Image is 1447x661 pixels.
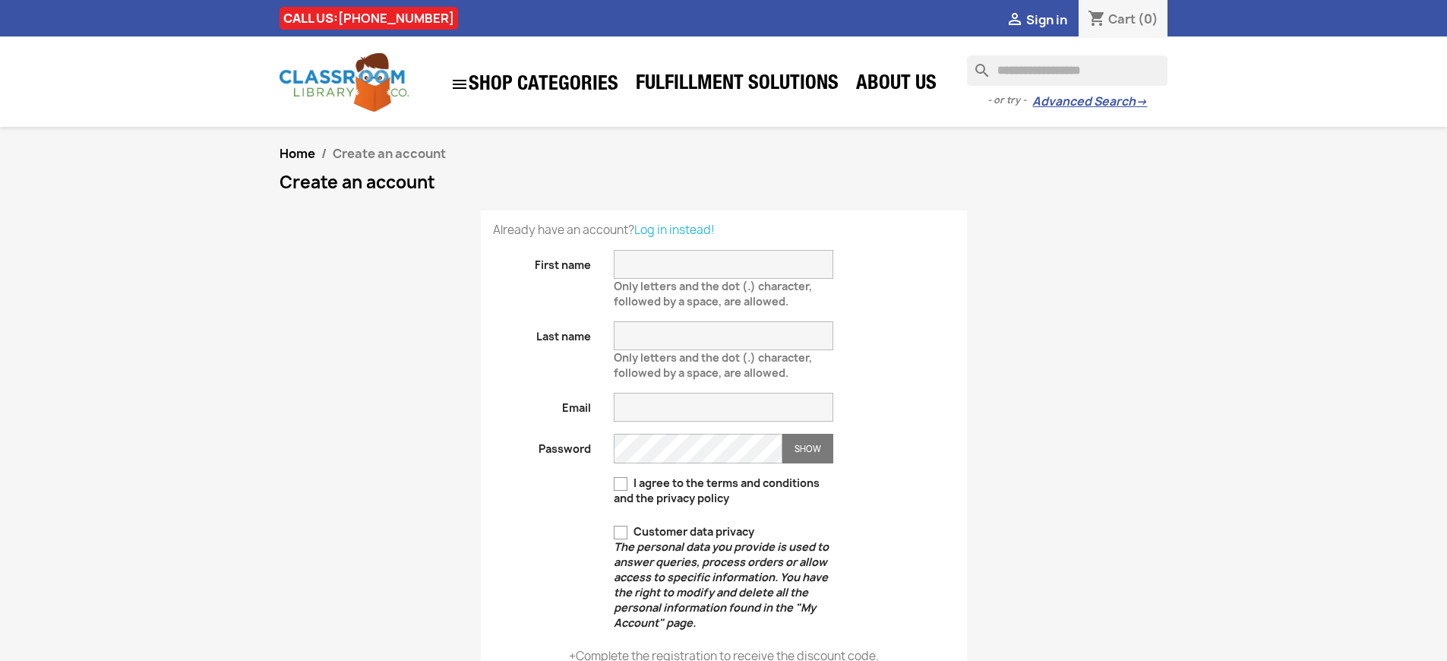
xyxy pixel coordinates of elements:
i:  [1006,11,1024,30]
span: Cart [1108,11,1136,27]
a: Home [280,145,315,162]
p: Already have an account? [493,223,955,238]
span: Only letters and the dot (.) character, followed by a space, are allowed. [614,273,812,308]
em: The personal data you provide is used to answer queries, process orders or allow access to specif... [614,539,829,630]
input: Password input [614,434,782,463]
a: Log in instead! [634,222,715,238]
span: Only letters and the dot (.) character, followed by a space, are allowed. [614,344,812,380]
a: Fulfillment Solutions [628,70,846,100]
label: Customer data privacy [614,524,833,631]
input: Search [967,55,1167,86]
a: About Us [848,70,944,100]
label: Last name [482,321,603,344]
button: Show [782,434,833,463]
span: Sign in [1026,11,1067,28]
img: Classroom Library Company [280,53,409,112]
label: First name [482,250,603,273]
div: CALL US: [280,7,458,30]
span: → [1136,94,1147,109]
label: Password [482,434,603,457]
i: search [967,55,985,74]
span: - or try - [987,93,1032,108]
span: Create an account [333,145,446,162]
a: SHOP CATEGORIES [443,68,626,101]
a: [PHONE_NUMBER] [338,10,454,27]
label: I agree to the terms and conditions and the privacy policy [614,476,833,506]
label: Email [482,393,603,416]
a:  Sign in [1006,11,1067,28]
i:  [450,75,469,93]
span: (0) [1138,11,1158,27]
i: shopping_cart [1088,11,1106,29]
h1: Create an account [280,173,1168,191]
a: Advanced Search→ [1032,94,1147,109]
